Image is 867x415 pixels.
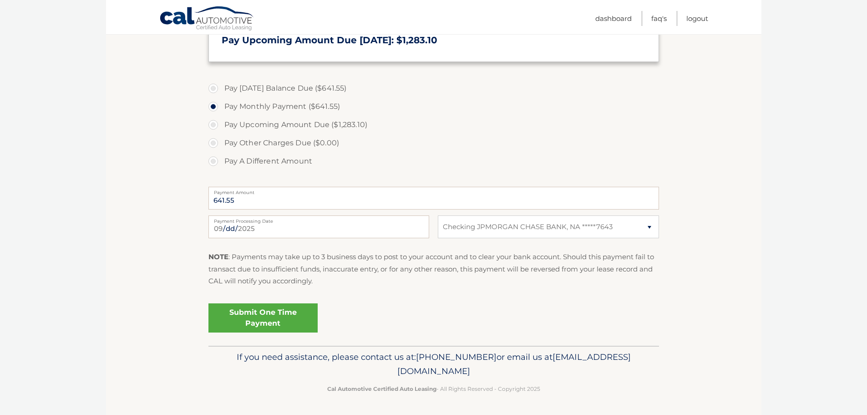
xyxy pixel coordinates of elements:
[208,251,659,287] p: : Payments may take up to 3 business days to post to your account and to clear your bank account....
[208,303,318,333] a: Submit One Time Payment
[159,6,255,32] a: Cal Automotive
[208,215,429,238] input: Payment Date
[327,385,436,392] strong: Cal Automotive Certified Auto Leasing
[208,152,659,170] label: Pay A Different Amount
[208,116,659,134] label: Pay Upcoming Amount Due ($1,283.10)
[222,35,646,46] h3: Pay Upcoming Amount Due [DATE]: $1,283.10
[208,79,659,97] label: Pay [DATE] Balance Due ($641.55)
[208,134,659,152] label: Pay Other Charges Due ($0.00)
[595,11,632,26] a: Dashboard
[416,352,497,362] span: [PHONE_NUMBER]
[208,252,228,261] strong: NOTE
[214,350,653,379] p: If you need assistance, please contact us at: or email us at
[208,187,659,194] label: Payment Amount
[208,97,659,116] label: Pay Monthly Payment ($641.55)
[651,11,667,26] a: FAQ's
[208,187,659,210] input: Payment Amount
[686,11,708,26] a: Logout
[214,384,653,394] p: - All Rights Reserved - Copyright 2025
[208,215,429,223] label: Payment Processing Date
